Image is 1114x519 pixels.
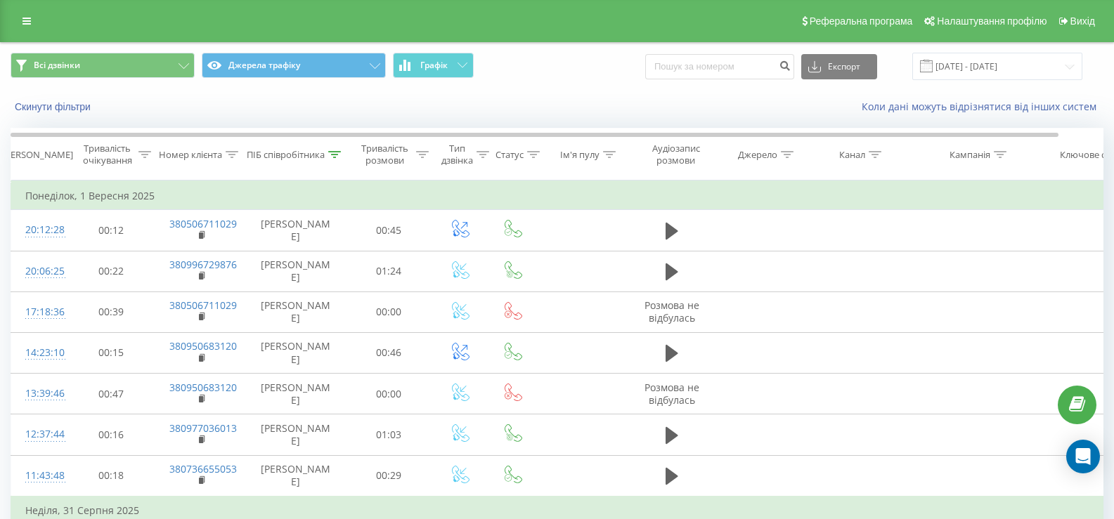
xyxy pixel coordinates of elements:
[2,149,73,161] div: [PERSON_NAME]
[169,421,237,435] a: 380977036013
[560,149,600,161] div: Ім'я пулу
[25,339,53,367] div: 14:23:10
[67,251,155,291] td: 00:22
[67,332,155,373] td: 00:15
[169,298,237,312] a: 380506711029
[67,210,155,251] td: 00:12
[169,258,237,271] a: 380996729876
[1070,15,1095,27] span: Вихід
[202,53,386,78] button: Джерела трафіку
[247,455,345,497] td: [PERSON_NAME]
[345,455,433,497] td: 00:29
[441,143,473,166] div: Тип дзвінка
[345,291,433,332] td: 00:00
[645,381,699,407] span: Розмова не відбулась
[801,54,877,79] button: Експорт
[11,53,195,78] button: Всі дзвінки
[345,374,433,414] td: 00:00
[67,455,155,497] td: 00:18
[67,414,155,455] td: 00:16
[159,149,222,161] div: Номер клієнта
[34,60,80,71] span: Всі дзвінки
[169,381,237,394] a: 380950683120
[937,15,1047,27] span: Налаштування профілю
[642,143,710,166] div: Аудіозапис розмови
[345,210,433,251] td: 00:45
[25,462,53,490] div: 11:43:48
[950,149,990,161] div: Кампанія
[496,149,524,161] div: Статус
[25,216,53,244] div: 20:12:28
[345,251,433,291] td: 01:24
[25,298,53,326] div: 17:18:36
[25,258,53,285] div: 20:06:25
[839,149,865,161] div: Канал
[862,100,1103,113] a: Коли дані можуть відрізнятися вiд інших систем
[393,53,474,78] button: Графік
[1066,440,1100,473] div: Open Intercom Messenger
[738,149,777,161] div: Джерело
[810,15,913,27] span: Реферальна програма
[247,414,345,455] td: [PERSON_NAME]
[169,217,237,230] a: 380506711029
[67,374,155,414] td: 00:47
[169,462,237,475] a: 380736655053
[67,291,155,332] td: 00:39
[11,100,98,113] button: Скинути фільтри
[345,414,433,455] td: 01:03
[247,210,345,251] td: [PERSON_NAME]
[79,143,135,166] div: Тривалість очікування
[247,291,345,332] td: [PERSON_NAME]
[169,339,237,353] a: 380950683120
[247,332,345,373] td: [PERSON_NAME]
[247,374,345,414] td: [PERSON_NAME]
[25,421,53,448] div: 12:37:44
[645,54,794,79] input: Пошук за номером
[420,60,448,70] span: Графік
[247,149,325,161] div: ПІБ співробітника
[345,332,433,373] td: 00:46
[357,143,413,166] div: Тривалість розмови
[25,380,53,407] div: 13:39:46
[645,298,699,324] span: Розмова не відбулась
[247,251,345,291] td: [PERSON_NAME]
